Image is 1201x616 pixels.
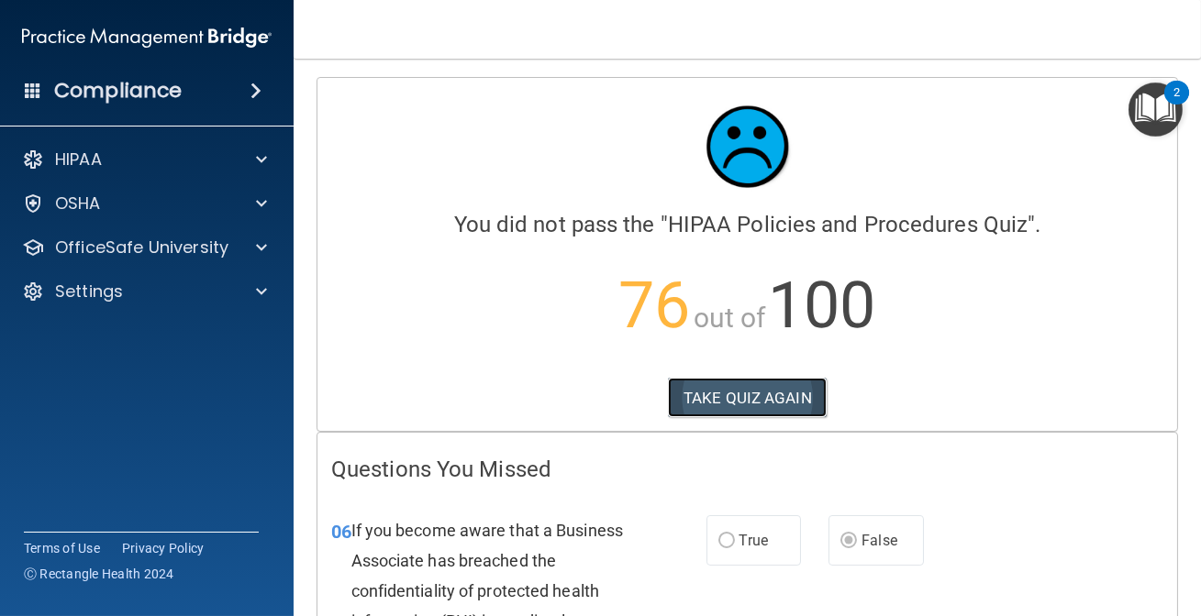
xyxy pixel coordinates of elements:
[1129,82,1183,137] button: Open Resource Center, 2 new notifications
[55,148,102,170] p: HIPAA
[718,534,735,548] input: True
[694,302,766,334] span: out of
[1173,93,1180,116] div: 2
[24,565,174,583] span: Ⓒ Rectangle Health 2024
[22,148,267,170] a: HIPAA
[55,192,101,214] p: OSHA
[840,534,857,548] input: False
[862,532,897,549] span: False
[24,539,100,557] a: Terms of Use
[618,268,690,343] span: 76
[22,280,267,302] a: Settings
[55,280,123,302] p: Settings
[54,78,182,104] h4: Compliance
[768,268,875,343] span: 100
[668,212,1028,237] span: HIPAA Policies and Procedures Quiz
[331,521,351,543] span: 06
[668,378,827,418] button: TAKE QUIZ AGAIN
[55,236,228,258] p: OfficeSafe University
[331,457,1163,481] h4: Questions You Missed
[22,236,267,258] a: OfficeSafe University
[740,532,768,549] span: True
[122,539,205,557] a: Privacy Policy
[22,192,267,214] a: OSHA
[693,92,803,202] img: sad_face.ecc698e2.jpg
[331,213,1163,236] h4: You did not pass the " ".
[22,19,272,56] img: PMB logo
